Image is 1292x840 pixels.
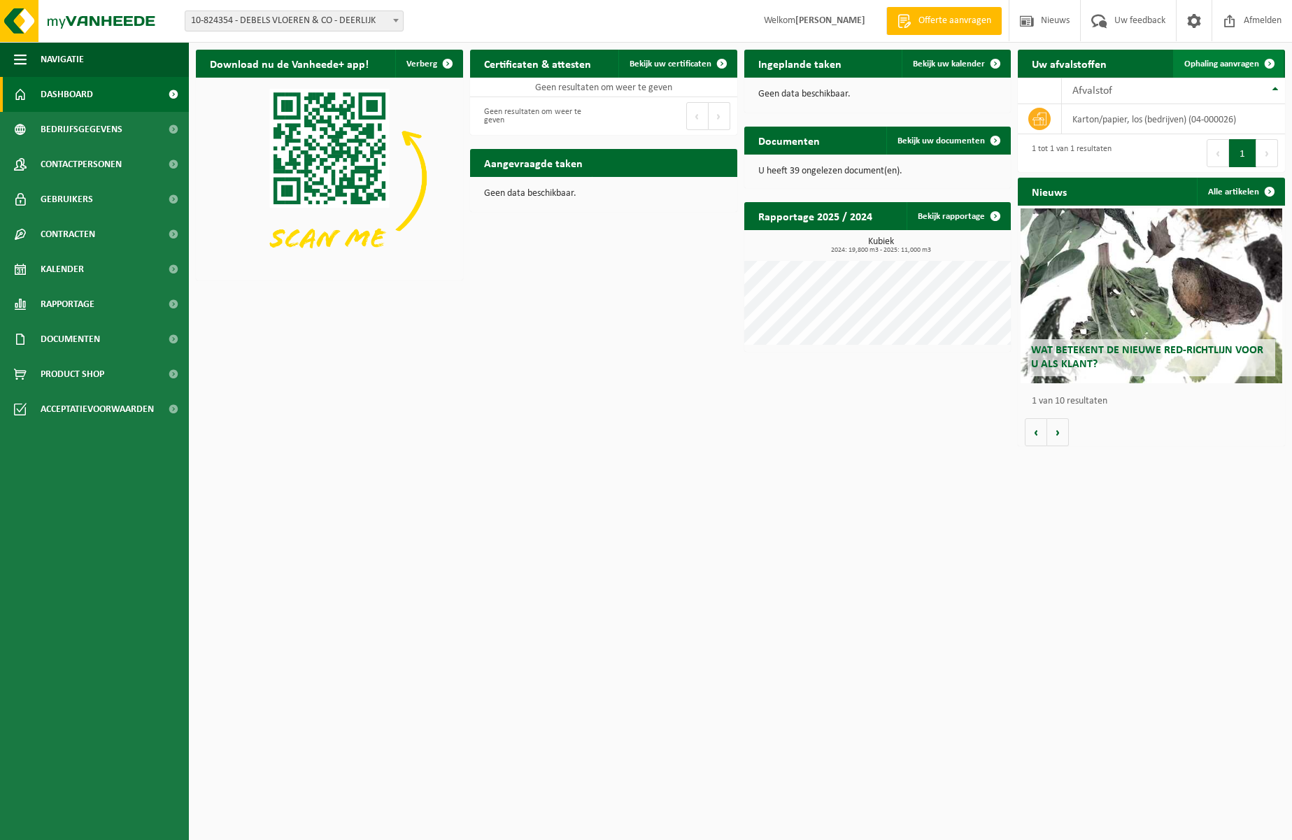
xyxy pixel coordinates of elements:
[1256,139,1278,167] button: Next
[484,189,723,199] p: Geen data beschikbaar.
[1072,85,1112,97] span: Afvalstof
[686,102,709,130] button: Previous
[1025,138,1112,169] div: 1 tot 1 van 1 resultaten
[1018,178,1081,205] h2: Nieuws
[41,42,84,77] span: Navigatie
[470,78,737,97] td: Geen resultaten om weer te geven
[907,202,1009,230] a: Bekijk rapportage
[196,78,463,278] img: Download de VHEPlus App
[1018,50,1121,77] h2: Uw afvalstoffen
[41,112,122,147] span: Bedrijfsgegevens
[630,59,711,69] span: Bekijk uw certificaten
[395,50,462,78] button: Verberg
[185,10,404,31] span: 10-824354 - DEBELS VLOEREN & CO - DEERLIJK
[744,127,834,154] h2: Documenten
[751,247,1011,254] span: 2024: 19,800 m3 - 2025: 11,000 m3
[185,11,403,31] span: 10-824354 - DEBELS VLOEREN & CO - DEERLIJK
[1047,418,1069,446] button: Volgende
[41,217,95,252] span: Contracten
[470,50,605,77] h2: Certificaten & attesten
[406,59,437,69] span: Verberg
[41,77,93,112] span: Dashboard
[41,182,93,217] span: Gebruikers
[196,50,383,77] h2: Download nu de Vanheede+ app!
[1173,50,1284,78] a: Ophaling aanvragen
[1197,178,1284,206] a: Alle artikelen
[744,202,886,229] h2: Rapportage 2025 / 2024
[618,50,736,78] a: Bekijk uw certificaten
[709,102,730,130] button: Next
[1184,59,1259,69] span: Ophaling aanvragen
[1032,397,1278,406] p: 1 van 10 resultaten
[41,147,122,182] span: Contactpersonen
[470,149,597,176] h2: Aangevraagde taken
[915,14,995,28] span: Offerte aanvragen
[886,127,1009,155] a: Bekijk uw documenten
[795,15,865,26] strong: [PERSON_NAME]
[758,166,998,176] p: U heeft 39 ongelezen document(en).
[1229,139,1256,167] button: 1
[751,237,1011,254] h3: Kubiek
[1031,345,1263,369] span: Wat betekent de nieuwe RED-richtlijn voor u als klant?
[758,90,998,99] p: Geen data beschikbaar.
[897,136,985,145] span: Bekijk uw documenten
[41,287,94,322] span: Rapportage
[41,392,154,427] span: Acceptatievoorwaarden
[477,101,597,131] div: Geen resultaten om weer te geven
[41,357,104,392] span: Product Shop
[41,322,100,357] span: Documenten
[886,7,1002,35] a: Offerte aanvragen
[744,50,856,77] h2: Ingeplande taken
[1207,139,1229,167] button: Previous
[1021,208,1282,383] a: Wat betekent de nieuwe RED-richtlijn voor u als klant?
[1062,104,1285,134] td: karton/papier, los (bedrijven) (04-000026)
[1025,418,1047,446] button: Vorige
[913,59,985,69] span: Bekijk uw kalender
[41,252,84,287] span: Kalender
[902,50,1009,78] a: Bekijk uw kalender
